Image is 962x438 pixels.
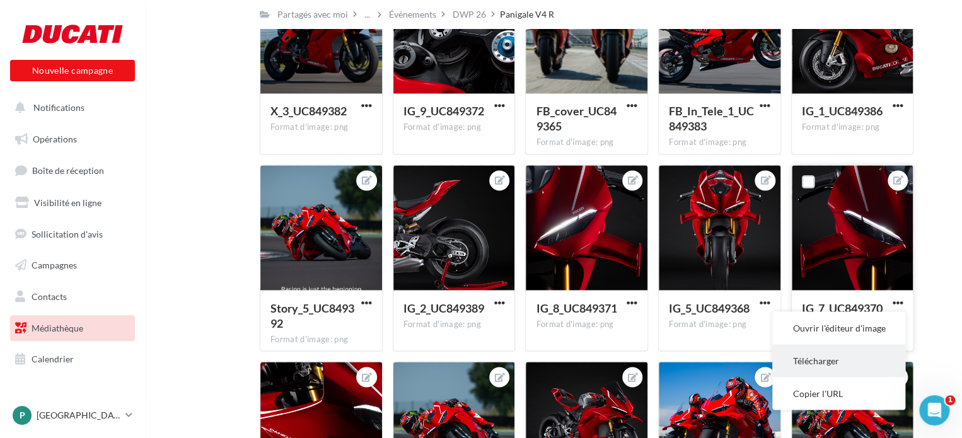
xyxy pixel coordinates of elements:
span: Sollicitation d'avis [32,228,103,239]
a: Opérations [8,126,137,153]
span: Story_5_UC849392 [270,301,354,330]
a: Médiathèque [8,315,137,342]
span: FB_In_Tele_1_UC849383 [669,104,754,133]
span: IG_9_UC849372 [403,104,484,118]
div: Panigale V4 R [500,8,554,21]
span: IG_7_UC849370 [802,301,883,314]
div: Format d'image: png [669,318,770,330]
div: DWP 26 [453,8,486,21]
button: Notifications [8,95,132,121]
div: Format d'image: png [802,122,903,133]
div: Format d'image: png [536,137,637,148]
span: Campagnes [32,260,77,270]
a: Calendrier [8,346,137,372]
div: Format d'image: png [403,318,505,330]
button: Copier l'URL [772,377,905,410]
span: X_3_UC849382 [270,104,347,118]
a: P [GEOGRAPHIC_DATA] [10,403,135,427]
span: Boîte de réception [32,165,104,176]
span: FB_cover_UC849365 [536,104,616,133]
a: Campagnes [8,252,137,279]
p: [GEOGRAPHIC_DATA] [37,409,120,422]
span: Opérations [33,134,77,144]
span: Calendrier [32,354,74,364]
div: Partagés avec moi [277,8,348,21]
span: 1 [945,395,955,405]
div: Format d'image: png [536,318,637,330]
span: Visibilité en ligne [34,197,101,208]
button: Ouvrir l'éditeur d'image [772,311,905,344]
button: Nouvelle campagne [10,60,135,81]
iframe: Intercom live chat [919,395,949,425]
span: IG_8_UC849371 [536,301,617,314]
a: Sollicitation d'avis [8,221,137,248]
div: Format d'image: png [270,333,372,345]
span: IG_2_UC849389 [403,301,484,314]
a: Visibilité en ligne [8,190,137,216]
span: Contacts [32,291,67,302]
div: Format d'image: png [270,122,372,133]
div: Format d'image: png [669,137,770,148]
span: Notifications [33,102,84,113]
div: Format d'image: png [403,122,505,133]
span: Médiathèque [32,323,83,333]
div: Événements [389,8,436,21]
span: IG_1_UC849386 [802,104,883,118]
span: IG_5_UC849368 [669,301,750,314]
button: Télécharger [772,344,905,377]
a: Boîte de réception [8,157,137,184]
a: Contacts [8,284,137,310]
div: ... [362,6,373,23]
span: P [20,409,25,422]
